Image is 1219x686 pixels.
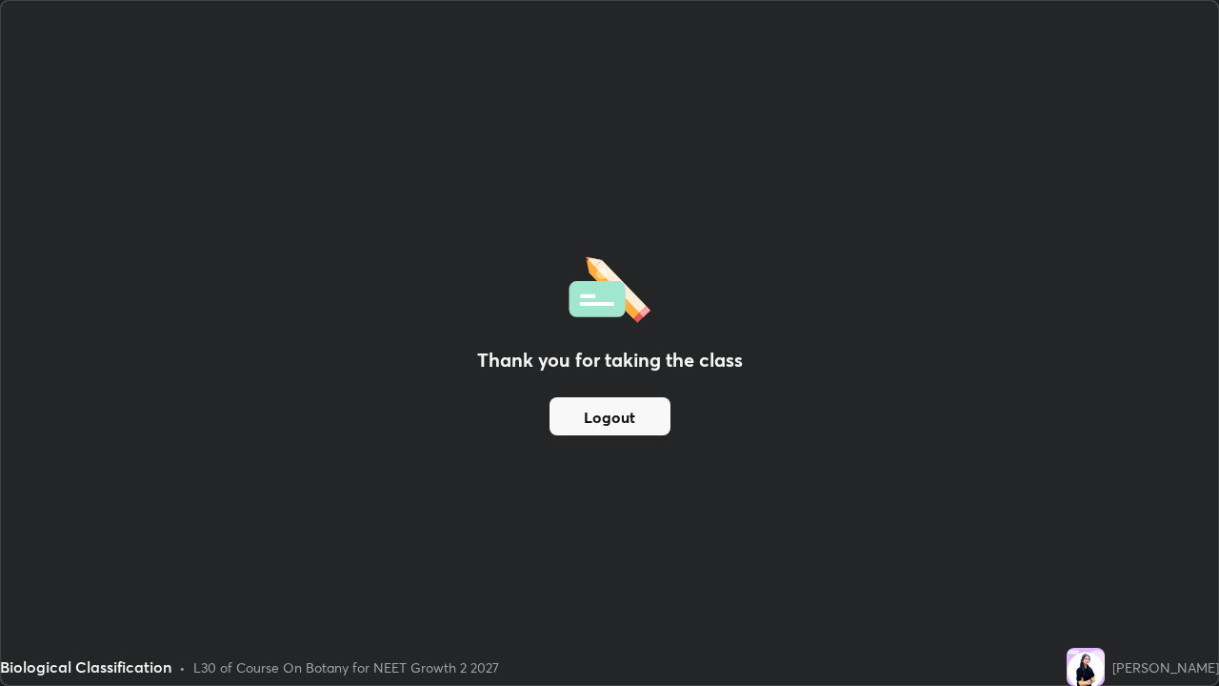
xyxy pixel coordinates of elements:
h2: Thank you for taking the class [477,346,743,374]
div: • [179,657,186,677]
button: Logout [550,397,670,435]
img: offlineFeedback.1438e8b3.svg [569,251,650,323]
img: 78eb7e52afb6447b95302e0b8cdd5389.jpg [1067,648,1105,686]
div: [PERSON_NAME] [1112,657,1219,677]
div: L30 of Course On Botany for NEET Growth 2 2027 [193,657,499,677]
